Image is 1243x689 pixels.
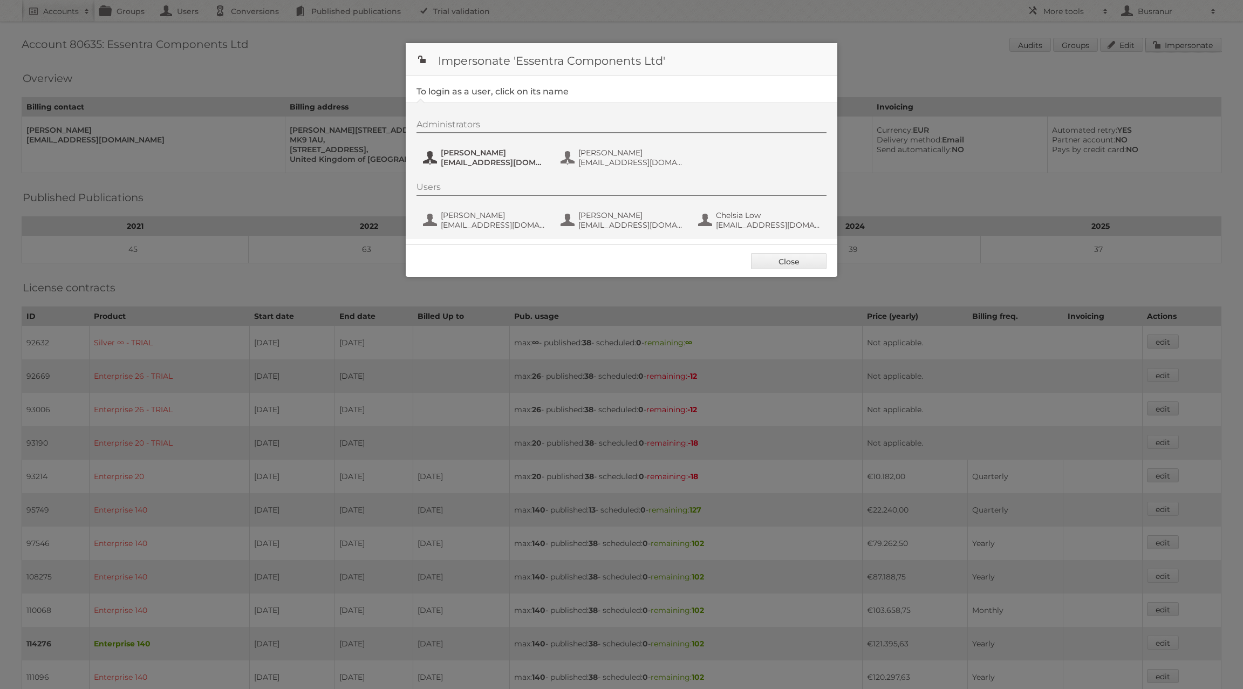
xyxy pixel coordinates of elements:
button: [PERSON_NAME] [EMAIL_ADDRESS][DOMAIN_NAME] [422,209,549,231]
span: [EMAIL_ADDRESS][DOMAIN_NAME] [578,220,683,230]
button: [PERSON_NAME] [EMAIL_ADDRESS][DOMAIN_NAME] [559,147,686,168]
button: [PERSON_NAME] [EMAIL_ADDRESS][DOMAIN_NAME] [422,147,549,168]
span: [EMAIL_ADDRESS][DOMAIN_NAME] [716,220,821,230]
span: Chelsia Low [716,210,821,220]
a: Close [751,253,827,269]
div: Administrators [416,119,827,133]
span: [EMAIL_ADDRESS][DOMAIN_NAME] [578,158,683,167]
span: [PERSON_NAME] [578,148,683,158]
div: Users [416,182,827,196]
button: Chelsia Low [EMAIL_ADDRESS][DOMAIN_NAME] [697,209,824,231]
legend: To login as a user, click on its name [416,86,569,97]
span: [EMAIL_ADDRESS][DOMAIN_NAME] [441,158,545,167]
span: [PERSON_NAME] [578,210,683,220]
button: [PERSON_NAME] [EMAIL_ADDRESS][DOMAIN_NAME] [559,209,686,231]
h1: Impersonate 'Essentra Components Ltd' [406,43,837,76]
span: [PERSON_NAME] [441,148,545,158]
span: [PERSON_NAME] [441,210,545,220]
span: [EMAIL_ADDRESS][DOMAIN_NAME] [441,220,545,230]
